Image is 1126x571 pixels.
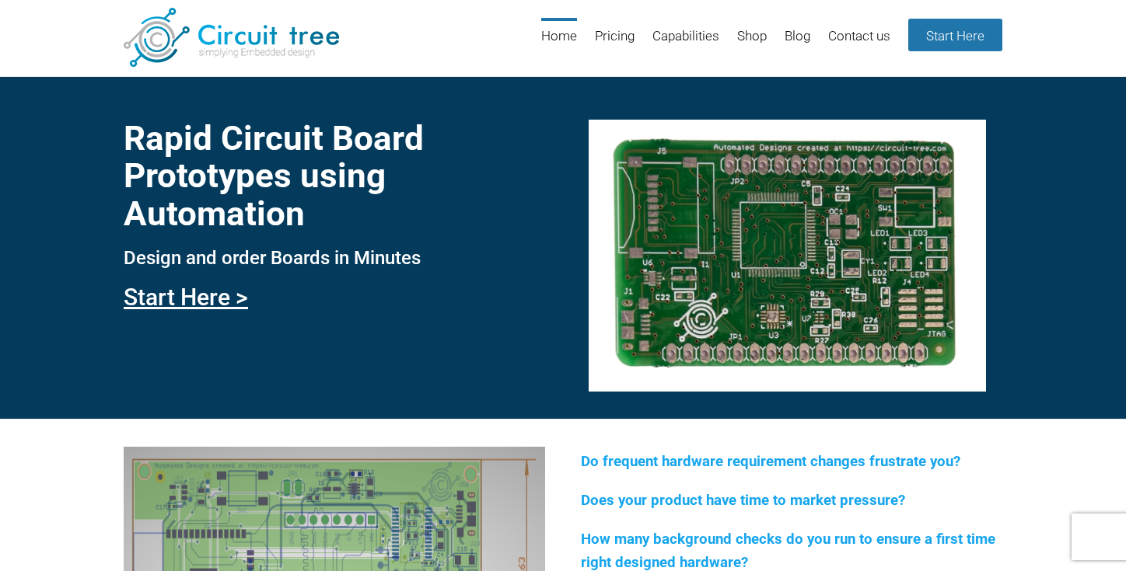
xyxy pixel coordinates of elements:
[737,18,767,68] a: Shop
[124,284,248,311] a: Start Here >
[828,18,890,68] a: Contact us
[541,18,577,68] a: Home
[785,18,810,68] a: Blog
[581,531,995,571] span: How many background checks do you run to ensure a first time right designed hardware?
[581,453,960,470] span: Do frequent hardware requirement changes frustrate you?
[581,492,905,509] span: Does your product have time to market pressure?
[652,18,719,68] a: Capabilities
[124,120,545,232] h1: Rapid Circuit Board Prototypes using Automation
[124,8,339,67] img: Circuit Tree
[124,248,545,268] h3: Design and order Boards in Minutes
[908,19,1002,51] a: Start Here
[595,18,635,68] a: Pricing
